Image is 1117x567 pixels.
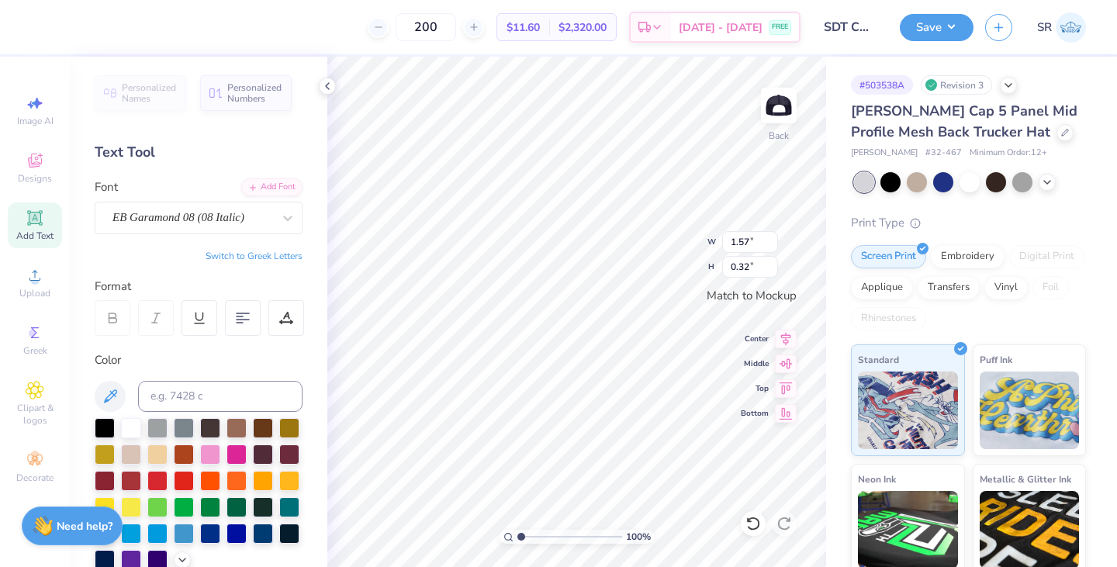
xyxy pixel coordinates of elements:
[57,519,112,534] strong: Need help?
[122,82,177,104] span: Personalized Names
[95,351,303,369] div: Color
[918,276,980,299] div: Transfers
[206,250,303,262] button: Switch to Greek Letters
[507,19,540,36] span: $11.60
[980,351,1012,368] span: Puff Ink
[980,471,1071,487] span: Metallic & Glitter Ink
[984,276,1028,299] div: Vinyl
[95,178,118,196] label: Font
[925,147,962,160] span: # 32-467
[626,530,651,544] span: 100 %
[851,245,926,268] div: Screen Print
[931,245,1005,268] div: Embroidery
[858,372,958,449] img: Standard
[16,230,54,242] span: Add Text
[19,287,50,299] span: Upload
[16,472,54,484] span: Decorate
[980,372,1080,449] img: Puff Ink
[741,358,769,369] span: Middle
[970,147,1047,160] span: Minimum Order: 12 +
[18,172,52,185] span: Designs
[741,408,769,419] span: Bottom
[1056,12,1086,43] img: Sydney Rosenberg
[241,178,303,196] div: Add Font
[858,351,899,368] span: Standard
[679,19,763,36] span: [DATE] - [DATE]
[8,402,62,427] span: Clipart & logos
[138,381,303,412] input: e.g. 7428 c
[1009,245,1084,268] div: Digital Print
[858,471,896,487] span: Neon Ink
[763,90,794,121] img: Back
[23,344,47,357] span: Greek
[851,214,1086,232] div: Print Type
[769,129,789,143] div: Back
[17,115,54,127] span: Image AI
[921,75,992,95] div: Revision 3
[851,276,913,299] div: Applique
[1032,276,1069,299] div: Foil
[95,278,304,296] div: Format
[741,334,769,344] span: Center
[772,22,788,33] span: FREE
[1037,19,1052,36] span: SR
[741,383,769,394] span: Top
[900,14,973,41] button: Save
[227,82,282,104] span: Personalized Numbers
[396,13,456,41] input: – –
[558,19,607,36] span: $2,320.00
[95,142,303,163] div: Text Tool
[851,102,1077,141] span: [PERSON_NAME] Cap 5 Panel Mid Profile Mesh Back Trucker Hat
[1037,12,1086,43] a: SR
[851,75,913,95] div: # 503538A
[851,147,918,160] span: [PERSON_NAME]
[851,307,926,330] div: Rhinestones
[812,12,888,43] input: Untitled Design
